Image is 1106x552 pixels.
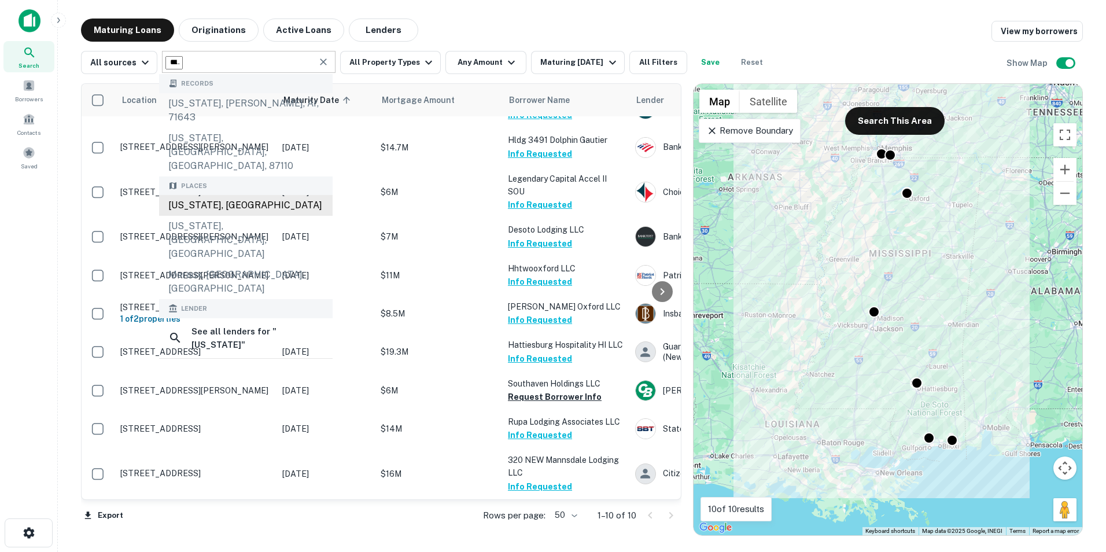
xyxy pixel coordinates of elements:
[692,51,729,74] button: Save your search to get updates of matches that match your search criteria.
[845,107,945,135] button: Search This Area
[120,187,271,197] p: [STREET_ADDRESS]
[381,384,496,397] p: $6M
[635,463,809,484] div: Citizens Bank Of Chatsworth
[159,93,333,128] div: [US_STATE], [PERSON_NAME], ar, 71643
[508,198,572,212] button: Info Requested
[3,75,54,106] a: Borrowers
[508,237,572,251] button: Info Requested
[1009,528,1026,534] a: Terms (opens in new tab)
[508,390,602,404] button: Request Borrower Info
[508,147,572,161] button: Info Requested
[636,93,664,107] span: Lender
[90,56,152,69] div: All sources
[181,304,207,314] span: Lender
[696,520,735,535] img: Google
[121,93,157,107] span: Location
[120,385,271,396] p: [STREET_ADDRESS][PERSON_NAME]
[991,21,1083,42] a: View my borrowers
[19,9,40,32] img: capitalize-icon.png
[340,51,441,74] button: All Property Types
[865,527,915,535] button: Keyboard shortcuts
[635,303,809,324] div: Insbank
[19,61,39,70] span: Search
[159,264,333,299] div: Meraux, [GEOGRAPHIC_DATA], [GEOGRAPHIC_DATA]
[635,341,809,362] div: Guaranty Bank And Trust Company (new Roads, [GEOGRAPHIC_DATA])
[179,19,259,42] button: Originations
[282,384,369,397] p: [DATE]
[922,528,1002,534] span: Map data ©2025 Google, INEGI
[636,266,655,285] img: picture
[483,509,545,522] p: Rows per page:
[381,230,496,243] p: $7M
[508,223,624,236] p: Desoto Lodging LLC
[1048,459,1106,515] iframe: Chat Widget
[81,507,126,524] button: Export
[381,468,496,480] p: $16M
[508,377,624,390] p: Southaven Holdings LLC
[191,325,323,352] h6: See all lenders for " [US_STATE] "
[381,345,496,358] p: $19.3M
[120,302,271,312] p: [STREET_ADDRESS][PERSON_NAME]
[81,19,174,42] button: Maturing Loans
[120,424,271,434] p: [STREET_ADDRESS]
[635,226,809,247] div: Bankfirst Financial Services
[635,265,809,286] div: Patriot Bank
[508,275,572,289] button: Info Requested
[315,54,331,70] button: Clear
[282,468,369,480] p: [DATE]
[81,51,157,74] button: All sources
[349,19,418,42] button: Lenders
[17,128,40,137] span: Contacts
[3,142,54,173] a: Saved
[3,108,54,139] a: Contacts
[115,84,276,116] th: Location
[629,84,814,116] th: Lender
[706,124,792,138] p: Remove Boundary
[3,41,54,72] a: Search
[381,186,496,198] p: $6M
[636,182,655,202] img: picture
[1053,123,1076,146] button: Toggle fullscreen view
[1007,57,1049,69] h6: Show Map
[120,347,271,357] p: [STREET_ADDRESS]
[636,227,655,246] img: picture
[375,84,502,116] th: Mortgage Amount
[636,419,655,439] img: picture
[635,418,809,439] div: State Bank Of [US_STATE]
[635,137,809,158] div: Bank Of America
[181,181,207,191] span: Places
[1053,457,1076,480] button: Map camera controls
[550,507,579,524] div: 50
[508,480,572,494] button: Info Requested
[120,468,271,479] p: [STREET_ADDRESS]
[508,300,624,313] p: [PERSON_NAME] Oxford LLC
[635,380,809,401] div: [PERSON_NAME] Bank
[694,84,1082,535] div: 0 0
[381,141,496,154] p: $14.7M
[159,128,333,176] div: [US_STATE], [GEOGRAPHIC_DATA], [GEOGRAPHIC_DATA], 87110
[1033,528,1079,534] a: Report a map error
[445,51,526,74] button: Any Amount
[263,19,344,42] button: Active Loans
[531,51,624,74] button: Maturing [DATE]
[1053,182,1076,205] button: Zoom out
[159,216,333,264] div: [US_STATE], [GEOGRAPHIC_DATA], [GEOGRAPHIC_DATA]
[509,93,570,107] span: Borrower Name
[381,269,496,282] p: $11M
[21,161,38,171] span: Saved
[120,142,271,152] p: [STREET_ADDRESS][PERSON_NAME]
[636,138,655,157] img: picture
[502,84,629,116] th: Borrower Name
[629,51,687,74] button: All Filters
[282,422,369,435] p: [DATE]
[181,79,213,89] span: Records
[508,134,624,146] p: Hldg 3491 Dolphin Gautier
[508,262,624,275] p: Hhtwooxford LLC
[708,502,764,516] p: 10 of 10 results
[540,56,619,69] div: Maturing [DATE]
[381,307,496,320] p: $8.5M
